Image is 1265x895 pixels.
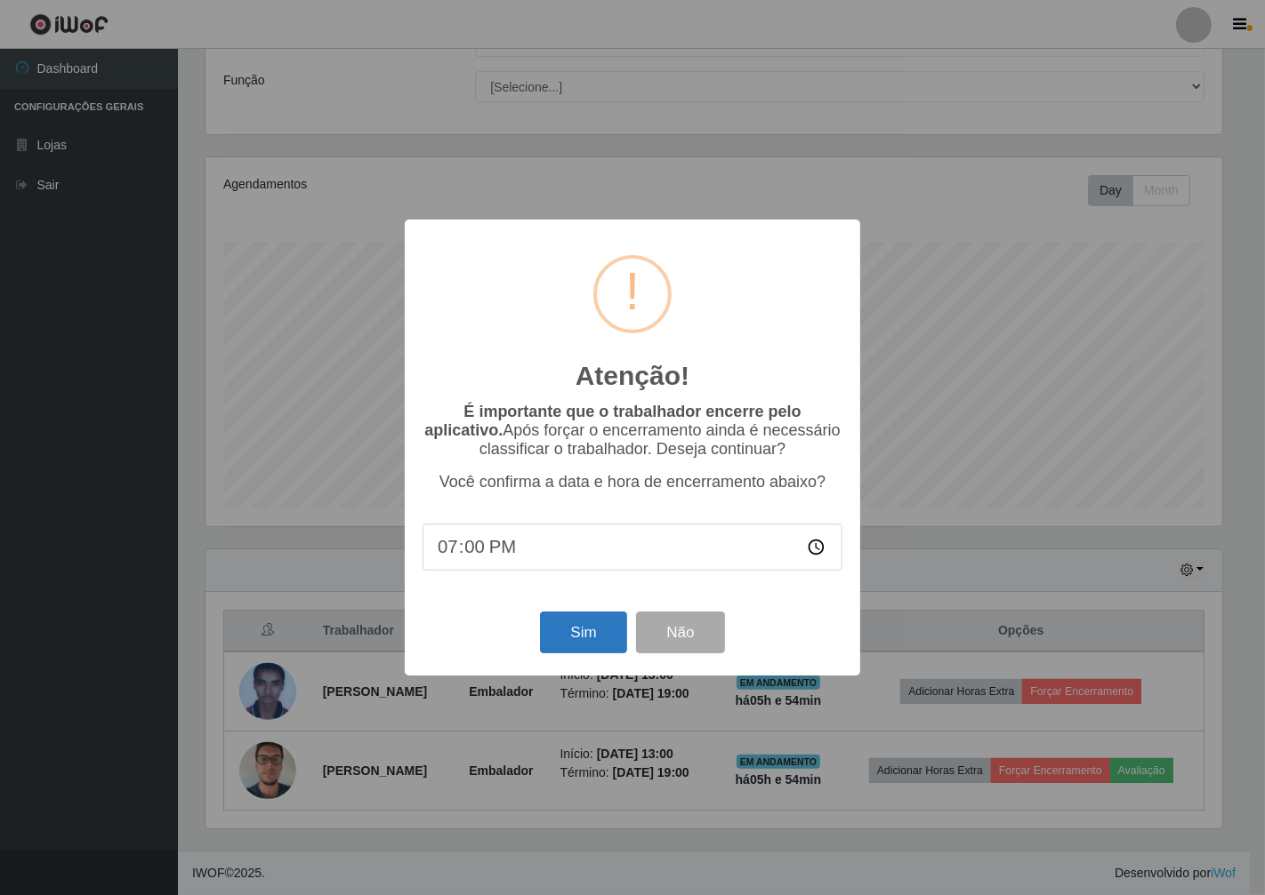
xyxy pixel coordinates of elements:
[423,473,842,491] p: Você confirma a data e hora de encerramento abaixo?
[424,403,801,439] b: É importante que o trabalhador encerre pelo aplicativo.
[636,611,724,653] button: Não
[423,403,842,459] p: Após forçar o encerramento ainda é necessário classificar o trabalhador. Deseja continuar?
[576,360,689,392] h2: Atenção!
[540,611,626,653] button: Sim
